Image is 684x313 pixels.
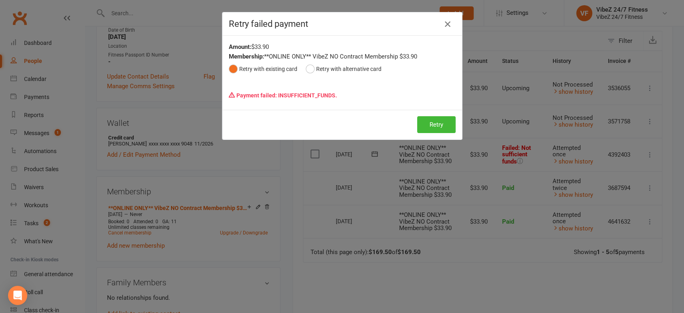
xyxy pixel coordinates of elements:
h4: Retry failed payment [229,19,456,29]
strong: Membership: [229,53,264,60]
button: Retry [417,116,456,133]
div: **ONLINE ONLY** VibeZ NO Contract Membership $33.90 [229,52,456,61]
strong: Amount: [229,43,251,50]
button: Close [441,18,454,30]
p: Payment failed: INSUFFICIENT_FUNDS. [229,88,456,103]
div: Open Intercom Messenger [8,286,27,305]
button: Retry with existing card [229,61,297,77]
button: Retry with alternative card [306,61,381,77]
div: $33.90 [229,42,456,52]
